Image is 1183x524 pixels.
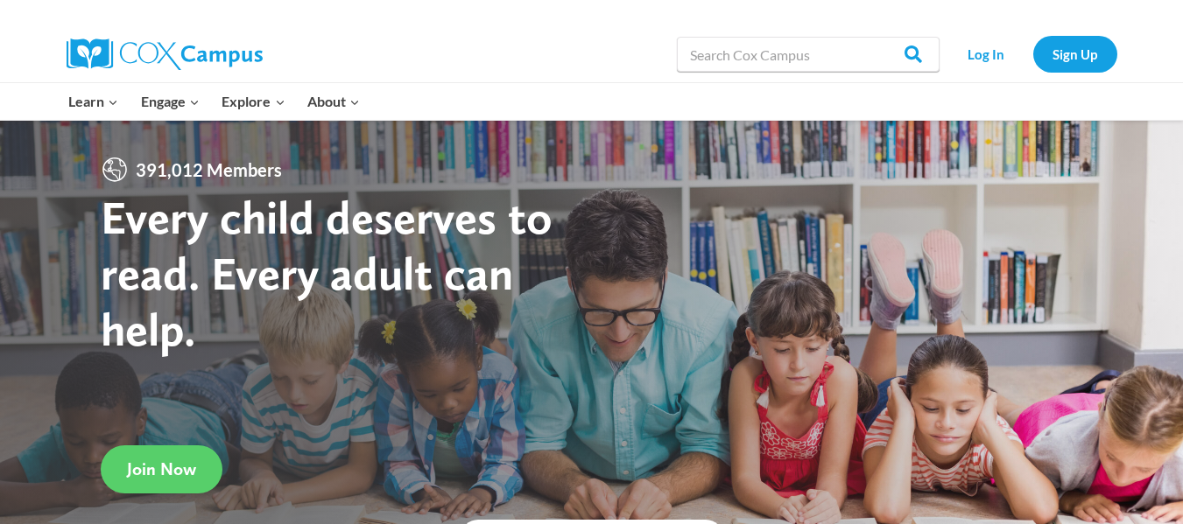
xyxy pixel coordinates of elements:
a: Log In [948,36,1025,72]
span: Explore [222,90,285,113]
a: Sign Up [1033,36,1117,72]
span: 391,012 Members [129,156,289,184]
span: Engage [141,90,200,113]
a: Join Now [101,445,222,493]
span: Learn [68,90,118,113]
strong: Every child deserves to read. Every adult can help. [101,189,553,356]
span: Join Now [127,458,196,479]
input: Search Cox Campus [677,37,940,72]
nav: Secondary Navigation [948,36,1117,72]
span: About [307,90,360,113]
nav: Primary Navigation [58,83,371,120]
img: Cox Campus [67,38,263,70]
